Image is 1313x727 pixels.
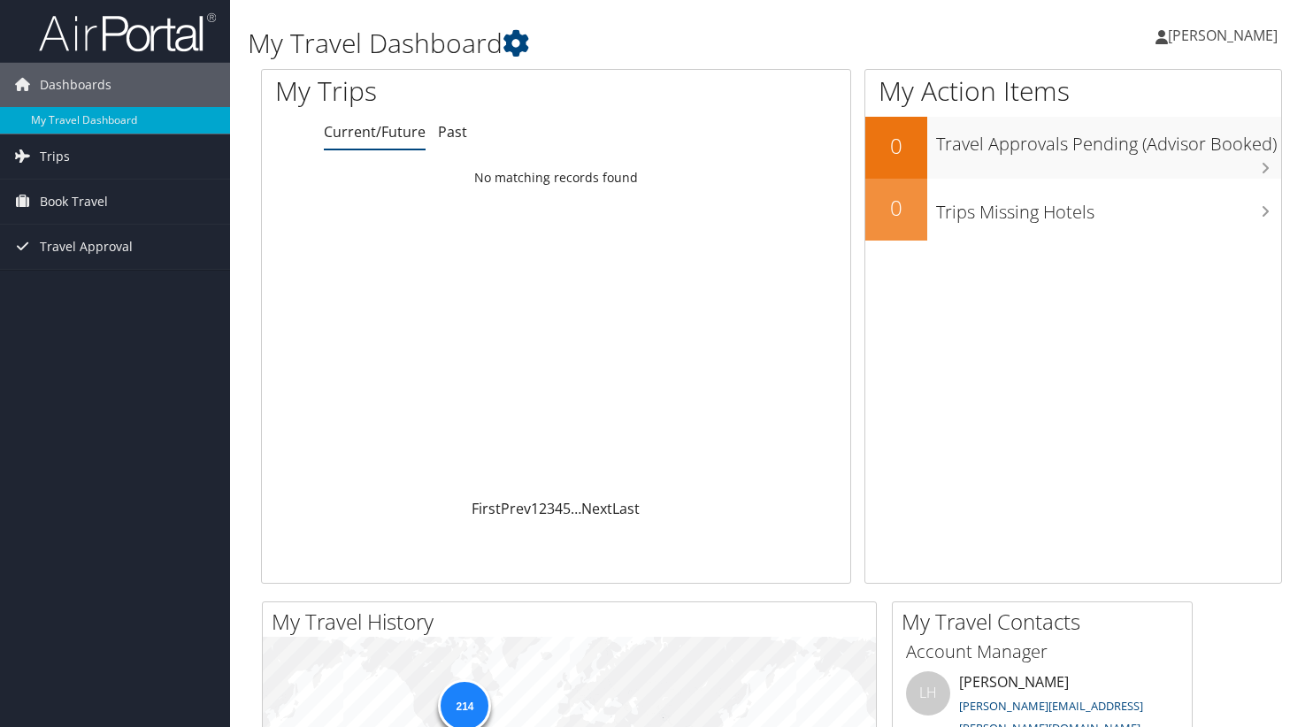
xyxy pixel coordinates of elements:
td: No matching records found [262,162,850,194]
a: Current/Future [324,122,426,142]
h2: My Travel Contacts [902,607,1192,637]
h1: My Travel Dashboard [248,25,946,62]
h3: Travel Approvals Pending (Advisor Booked) [936,123,1281,157]
h1: My Trips [275,73,592,110]
a: 0Travel Approvals Pending (Advisor Booked) [865,117,1281,179]
h3: Trips Missing Hotels [936,191,1281,225]
a: 1 [531,499,539,518]
a: Last [612,499,640,518]
span: Travel Approval [40,225,133,269]
h2: 0 [865,193,927,223]
span: [PERSON_NAME] [1168,26,1278,45]
a: 3 [547,499,555,518]
a: 0Trips Missing Hotels [865,179,1281,241]
a: 2 [539,499,547,518]
a: [PERSON_NAME] [1156,9,1295,62]
h1: My Action Items [865,73,1281,110]
h2: 0 [865,131,927,161]
span: Dashboards [40,63,111,107]
h3: Account Manager [906,639,1179,664]
a: Next [581,499,612,518]
span: … [571,499,581,518]
div: LH [906,671,950,716]
a: 4 [555,499,563,518]
h2: My Travel History [272,607,876,637]
a: Past [438,122,467,142]
a: First [472,499,501,518]
span: Book Travel [40,180,108,224]
img: airportal-logo.png [39,11,216,53]
a: 5 [563,499,571,518]
span: Trips [40,134,70,179]
a: Prev [501,499,531,518]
